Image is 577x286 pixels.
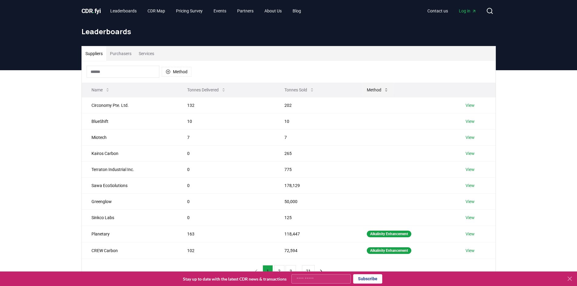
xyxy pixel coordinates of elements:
td: 10 [275,113,357,129]
button: 2 [274,265,284,277]
button: Method [362,84,393,96]
td: Greenglow [82,193,177,209]
td: 7 [177,129,275,145]
td: Miotech [82,129,177,145]
td: Terraton Industrial Inc. [82,161,177,177]
td: 0 [177,177,275,193]
td: 132 [177,97,275,113]
td: 0 [177,193,275,209]
a: View [466,134,475,140]
td: 0 [177,161,275,177]
span: . [93,7,95,15]
td: 775 [275,161,357,177]
button: 1 [263,265,273,277]
td: Sawa EcoSolutions [82,177,177,193]
a: View [466,182,475,189]
h1: Leaderboards [81,27,496,36]
button: 3 [286,265,296,277]
td: 10 [177,113,275,129]
a: Blog [288,5,306,16]
td: 118,447 [275,225,357,242]
a: View [466,199,475,205]
div: Alkalinity Enhancement [367,247,411,254]
td: 202 [275,97,357,113]
span: CDR fyi [81,7,101,15]
td: Kairos Carbon [82,145,177,161]
a: Log in [454,5,481,16]
td: CREW Carbon [82,242,177,259]
button: Tonnes Delivered [182,84,231,96]
td: 125 [275,209,357,225]
td: 50,000 [275,193,357,209]
a: Pricing Survey [171,5,207,16]
button: 21 [302,265,315,277]
a: Events [209,5,231,16]
td: 72,594 [275,242,357,259]
button: Tonnes Sold [280,84,319,96]
a: View [466,215,475,221]
a: View [466,150,475,156]
td: 7 [275,129,357,145]
button: Method [162,67,191,77]
td: Planetary [82,225,177,242]
td: 265 [275,145,357,161]
td: 102 [177,242,275,259]
a: View [466,248,475,254]
a: View [466,118,475,124]
a: Partners [232,5,258,16]
a: Contact us [423,5,453,16]
a: CDR Map [143,5,170,16]
a: View [466,166,475,173]
td: 0 [177,145,275,161]
td: BlueShift [82,113,177,129]
td: 163 [177,225,275,242]
button: Purchasers [106,46,135,61]
nav: Main [423,5,481,16]
button: next page [316,265,326,277]
div: Alkalinity Enhancement [367,231,411,237]
nav: Main [105,5,306,16]
a: View [466,231,475,237]
td: 0 [177,209,275,225]
a: CDR.fyi [81,7,101,15]
button: Services [135,46,158,61]
td: 178,129 [275,177,357,193]
button: Suppliers [82,46,106,61]
a: About Us [260,5,287,16]
a: Leaderboards [105,5,141,16]
button: Name [87,84,115,96]
td: Sinkco Labs [82,209,177,225]
span: Log in [459,8,476,14]
td: Circonomy Pte. Ltd. [82,97,177,113]
li: ... [297,268,301,275]
a: View [466,102,475,108]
